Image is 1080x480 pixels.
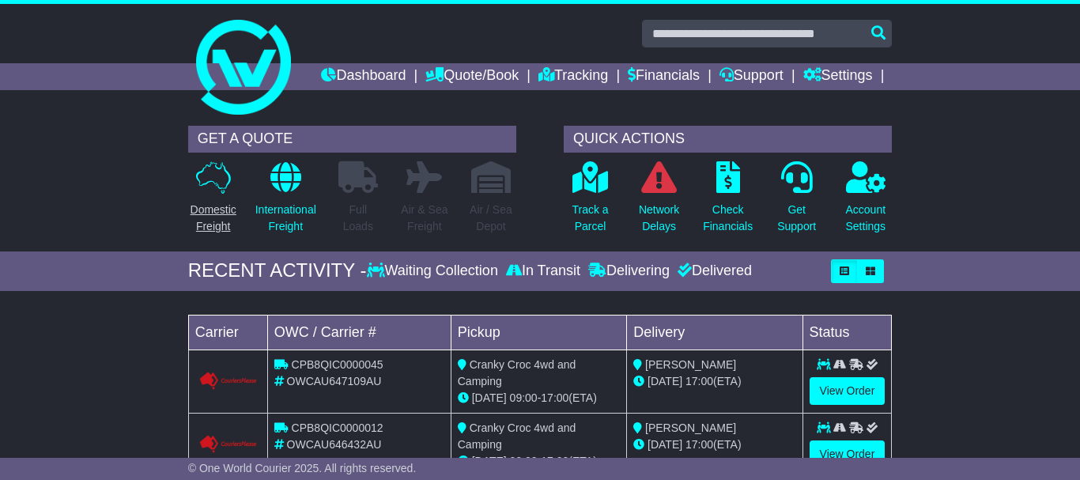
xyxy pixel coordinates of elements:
[287,438,382,451] span: OWCAU646432AU
[628,63,700,90] a: Financials
[367,263,502,280] div: Waiting Collection
[564,126,892,153] div: QUICK ACTIONS
[267,315,451,350] td: OWC / Carrier #
[190,161,237,244] a: DomesticFreight
[844,161,886,244] a: AccountSettings
[255,161,317,244] a: InternationalFreight
[198,435,258,454] img: GetCarrierServiceLogo
[810,377,886,405] a: View Order
[338,202,378,235] p: Full Loads
[191,202,236,235] p: Domestic Freight
[255,202,316,235] p: International Freight
[541,391,568,404] span: 17:00
[510,391,538,404] span: 09:00
[810,440,886,468] a: View Order
[639,202,679,235] p: Network Delays
[538,63,608,90] a: Tracking
[451,315,626,350] td: Pickup
[470,202,512,235] p: Air / Sea Depot
[571,161,609,244] a: Track aParcel
[458,453,620,470] div: - (ETA)
[702,161,753,244] a: CheckFinancials
[292,358,383,371] span: CPB8QIC0000045
[645,421,736,434] span: [PERSON_NAME]
[541,455,568,467] span: 17:00
[472,455,507,467] span: [DATE]
[458,358,576,387] span: Cranky Croc 4wd and Camping
[845,202,886,235] p: Account Settings
[648,438,682,451] span: [DATE]
[425,63,519,90] a: Quote/Book
[685,375,713,387] span: 17:00
[292,421,383,434] span: CPB8QIC0000012
[674,263,752,280] div: Delivered
[776,161,817,244] a: GetSupport
[645,358,736,371] span: [PERSON_NAME]
[188,259,367,282] div: RECENT ACTIVITY -
[648,375,682,387] span: [DATE]
[633,373,795,390] div: (ETA)
[633,437,795,453] div: (ETA)
[584,263,674,280] div: Delivering
[703,202,753,235] p: Check Financials
[401,202,447,235] p: Air & Sea Freight
[188,315,267,350] td: Carrier
[472,391,507,404] span: [DATE]
[321,63,406,90] a: Dashboard
[638,161,680,244] a: NetworkDelays
[287,375,382,387] span: OWCAU647109AU
[802,315,892,350] td: Status
[510,455,538,467] span: 09:00
[803,63,873,90] a: Settings
[777,202,816,235] p: Get Support
[198,372,258,391] img: GetCarrierServiceLogo
[572,202,608,235] p: Track a Parcel
[188,462,417,474] span: © One World Courier 2025. All rights reserved.
[685,438,713,451] span: 17:00
[502,263,584,280] div: In Transit
[627,315,802,350] td: Delivery
[458,421,576,451] span: Cranky Croc 4wd and Camping
[188,126,516,153] div: GET A QUOTE
[719,63,784,90] a: Support
[458,390,620,406] div: - (ETA)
